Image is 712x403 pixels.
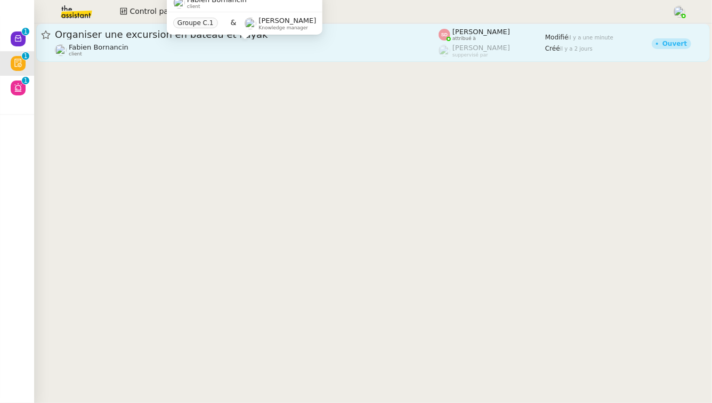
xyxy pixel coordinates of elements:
img: users%2FPPrFYTsEAUgQy5cK5MCpqKbOX8K2%2Favatar%2FCapture%20d%E2%80%99e%CC%81cran%202023-06-05%20a%... [674,6,685,18]
span: & [231,17,237,30]
p: 1 [23,77,28,86]
span: il y a 2 jours [560,46,593,52]
span: Organiser une excursion en bateau et kayak [55,30,439,39]
p: 1 [23,52,28,62]
nz-badge-sup: 1 [22,77,29,84]
nz-badge-sup: 1 [22,28,29,35]
span: suppervisé par [452,52,488,58]
span: Knowledge manager [258,25,308,31]
button: Control panel [114,4,186,19]
app-user-label: suppervisé par [439,44,545,58]
app-user-label: attribué à [439,28,545,42]
img: users%2FoFdbodQ3TgNoWt9kP3GXAs5oaCq1%2Favatar%2Fprofile-pic.png [245,18,256,29]
app-user-label: Knowledge manager [245,17,316,30]
app-user-detailed-label: client [55,43,439,57]
span: client [69,51,82,57]
span: Fabien Bornancin [69,43,128,51]
span: [PERSON_NAME] [258,17,316,25]
span: Modifié [545,34,569,41]
span: attribué à [452,36,476,42]
img: users%2FoFdbodQ3TgNoWt9kP3GXAs5oaCq1%2Favatar%2Fprofile-pic.png [439,45,450,57]
input: Rechercher [207,5,661,19]
span: [PERSON_NAME] [452,44,510,52]
nz-tag: Groupe C.1 [173,18,218,28]
img: users%2FNsDxpgzytqOlIY2WSYlFcHtx26m1%2Favatar%2F8901.jpg [55,44,67,56]
nz-badge-sup: 1 [22,52,29,60]
div: Ouvert [662,41,687,47]
p: 1 [23,28,28,37]
span: client [187,4,200,10]
span: [PERSON_NAME] [452,28,510,36]
span: Créé [545,45,560,52]
span: Control panel [130,5,180,18]
img: svg [439,29,450,41]
span: il y a une minute [569,35,613,41]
